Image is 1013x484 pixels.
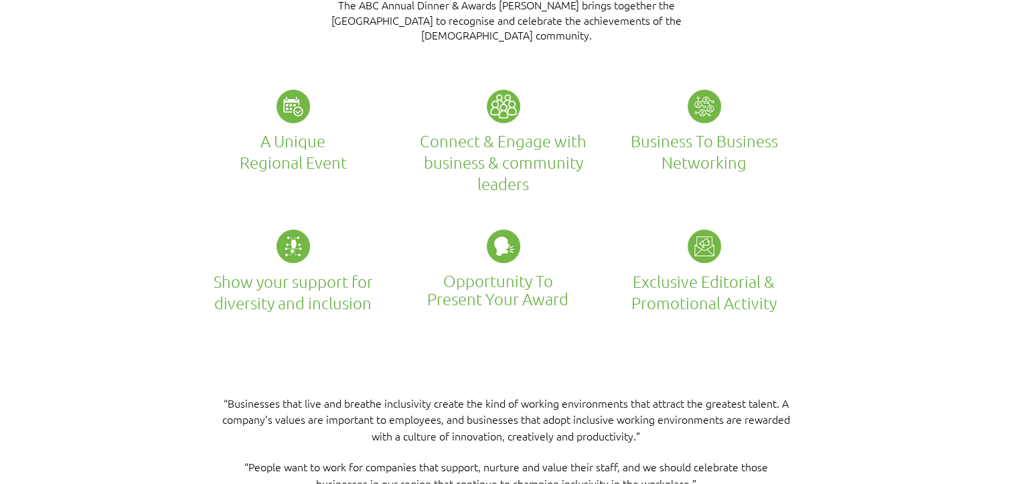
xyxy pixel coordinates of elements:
[240,130,347,171] span: A Unique Regional Event
[631,130,778,171] span: Business To Business Networking
[277,230,310,263] img: digital footprint.png
[631,270,777,312] span: Exclusive Editorial & Promotional Activity
[277,90,310,123] img: sector events.png
[487,90,520,123] img: icons8-user-groups-100-removebg-preview.png
[214,270,373,312] span: Show your support for diversity and inclusion
[688,90,721,123] img: btb networking.png
[688,230,721,263] img: exclusive newsletter features.png
[487,230,520,263] img: speaking opportunities.png
[222,395,790,442] span: “Businesses that live and breathe inclusivity create the kind of working environments that attrac...
[427,270,568,309] span: Opportunity To Present Your Award
[420,130,587,193] span: Connect & Engage with business & community leaders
